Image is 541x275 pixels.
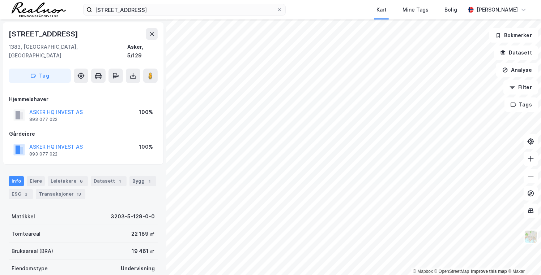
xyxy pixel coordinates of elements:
div: [STREET_ADDRESS] [9,28,80,40]
div: 22 189 ㎡ [131,230,155,238]
button: Tags [504,97,538,112]
div: Tomteareal [12,230,41,238]
iframe: Chat Widget [505,240,541,275]
div: 19 461 ㎡ [132,247,155,256]
div: Bygg [129,176,156,186]
div: Info [9,176,24,186]
div: Kart [376,5,387,14]
div: 1 [146,178,153,185]
div: Transaksjoner [36,189,85,199]
a: Improve this map [471,269,507,274]
div: Leietakere [48,176,88,186]
div: ESG [9,189,33,199]
div: Kontrollprogram for chat [505,240,541,275]
div: 6 [78,178,85,185]
div: 3203-5-129-0-0 [111,212,155,221]
div: Asker, 5/129 [127,43,158,60]
div: Undervisning [121,264,155,273]
div: Matrikkel [12,212,35,221]
a: OpenStreetMap [434,269,469,274]
div: Bolig [444,5,457,14]
div: 1 [116,178,124,185]
div: Bruksareal (BRA) [12,247,53,256]
div: 893 077 022 [29,151,57,157]
input: Søk på adresse, matrikkel, gårdeiere, leietakere eller personer [92,4,277,15]
button: Filter [503,80,538,95]
div: 100% [139,143,153,151]
div: 893 077 022 [29,117,57,122]
div: Eiendomstype [12,264,48,273]
button: Datasett [494,45,538,60]
div: 13 [75,191,82,198]
img: realnor-logo.934646d98de889bb5806.png [12,2,66,17]
div: 100% [139,108,153,117]
div: Eiere [27,176,45,186]
div: 1383, [GEOGRAPHIC_DATA], [GEOGRAPHIC_DATA] [9,43,127,60]
div: Hjemmelshaver [9,95,157,104]
div: [PERSON_NAME] [477,5,518,14]
button: Tag [9,69,71,83]
div: Datasett [91,176,127,186]
button: Bokmerker [489,28,538,43]
a: Mapbox [413,269,433,274]
button: Analyse [496,63,538,77]
div: 3 [23,191,30,198]
div: Gårdeiere [9,130,157,138]
div: Mine Tags [402,5,429,14]
img: Z [524,230,538,244]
